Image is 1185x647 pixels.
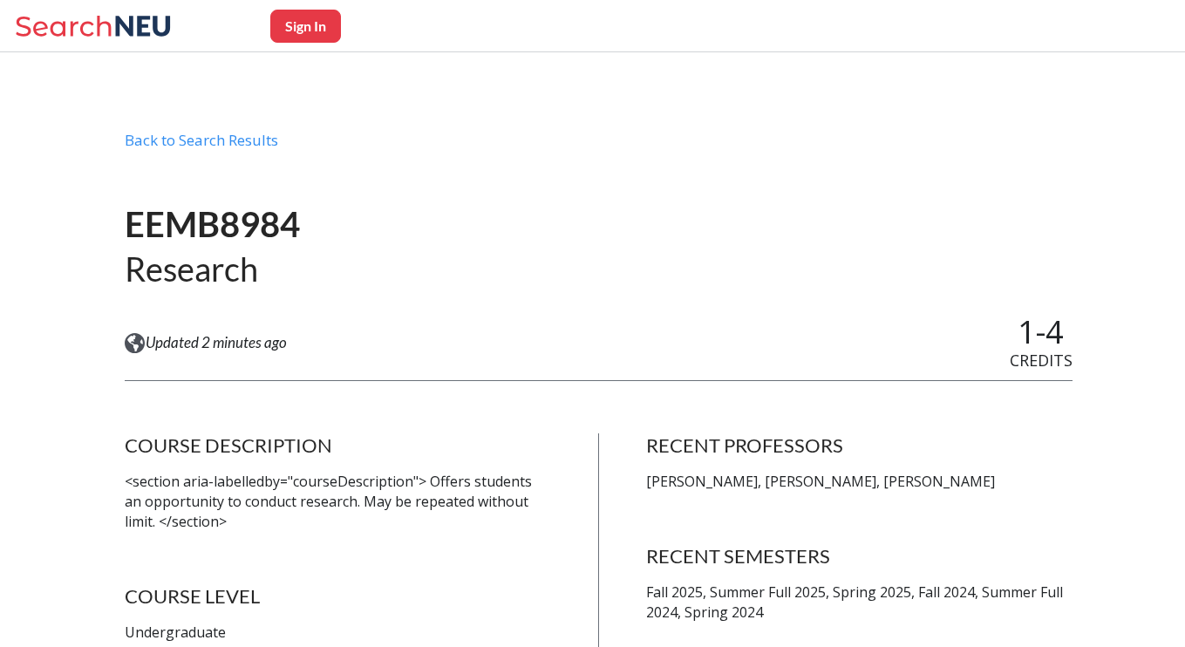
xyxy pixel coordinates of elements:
h1: EEMB8984 [125,202,300,247]
p: Fall 2025, Summer Full 2025, Spring 2025, Fall 2024, Summer Full 2024, Spring 2024 [646,582,1073,623]
span: 1-4 [1018,310,1064,353]
h2: Research [125,248,300,290]
h4: COURSE LEVEL [125,584,551,609]
h4: COURSE DESCRIPTION [125,433,551,458]
p: [PERSON_NAME], [PERSON_NAME], [PERSON_NAME] [646,472,1073,492]
span: CREDITS [1010,350,1073,371]
h4: RECENT PROFESSORS [646,433,1073,458]
h4: RECENT SEMESTERS [646,544,1073,569]
p: <section aria-labelledby="courseDescription"> Offers students an opportunity to conduct research.... [125,472,551,532]
button: Sign In [270,10,341,43]
p: Undergraduate [125,623,551,643]
div: Back to Search Results [125,131,1073,164]
span: Updated 2 minutes ago [146,333,287,352]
